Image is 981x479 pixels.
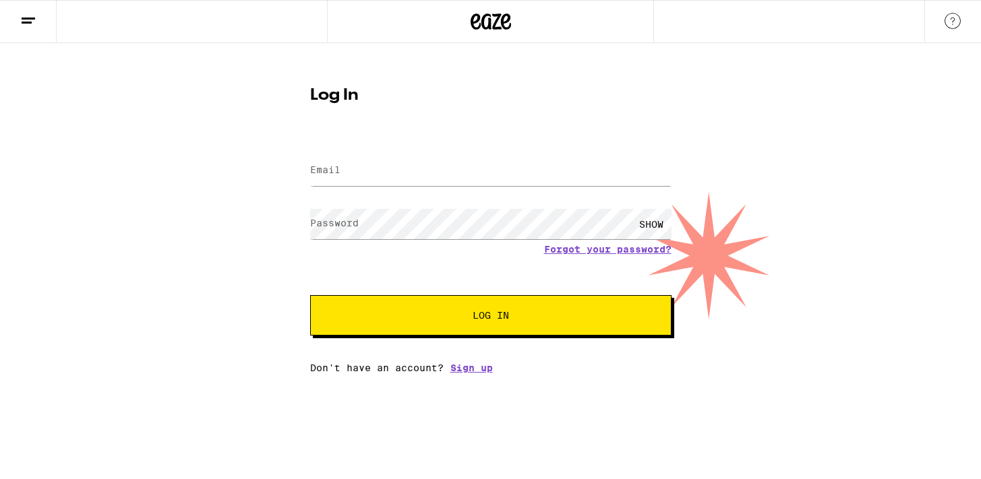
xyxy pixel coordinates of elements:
h1: Log In [310,88,672,104]
a: Forgot your password? [544,244,672,255]
span: Log In [473,311,509,320]
label: Email [310,164,340,175]
a: Sign up [450,362,493,373]
button: Log In [310,295,672,336]
div: Don't have an account? [310,362,672,373]
div: SHOW [631,209,672,239]
label: Password [310,218,359,228]
input: Email [310,156,672,186]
